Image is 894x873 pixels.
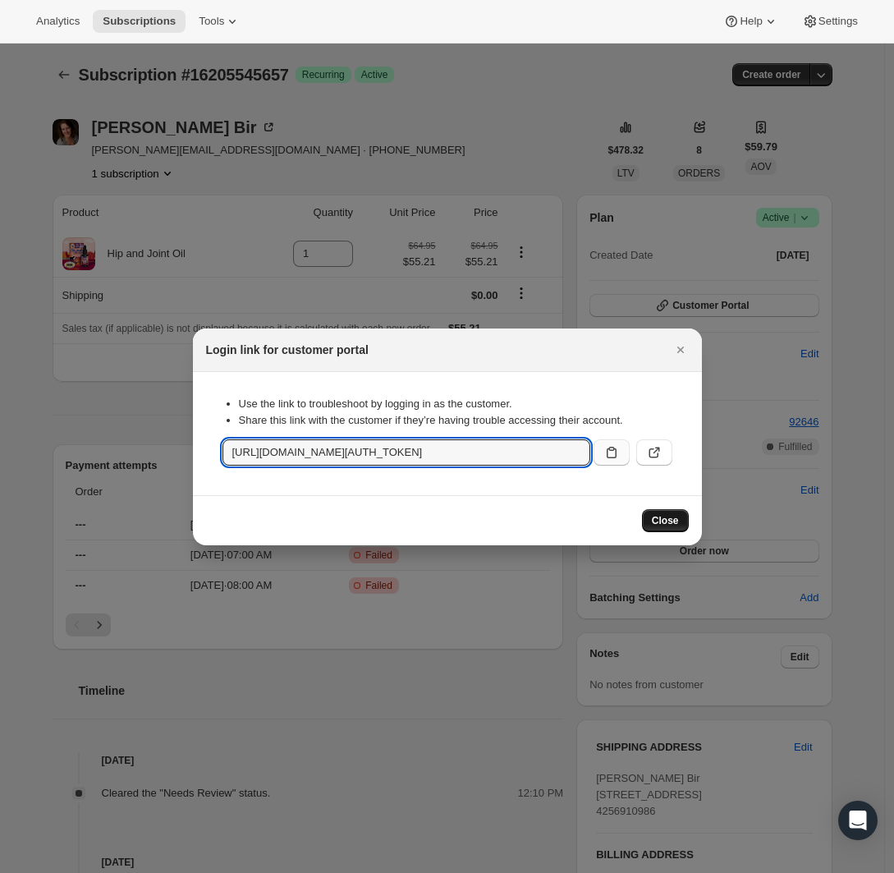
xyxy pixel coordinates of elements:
[669,338,692,361] button: Close
[239,412,672,429] li: Share this link with the customer if they’re having trouble accessing their account.
[713,10,788,33] button: Help
[818,15,858,28] span: Settings
[189,10,250,33] button: Tools
[36,15,80,28] span: Analytics
[740,15,762,28] span: Help
[652,514,679,527] span: Close
[26,10,89,33] button: Analytics
[199,15,224,28] span: Tools
[642,509,689,532] button: Close
[206,342,369,358] h2: Login link for customer portal
[239,396,672,412] li: Use the link to troubleshoot by logging in as the customer.
[103,15,176,28] span: Subscriptions
[93,10,186,33] button: Subscriptions
[792,10,868,33] button: Settings
[838,801,878,840] div: Open Intercom Messenger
